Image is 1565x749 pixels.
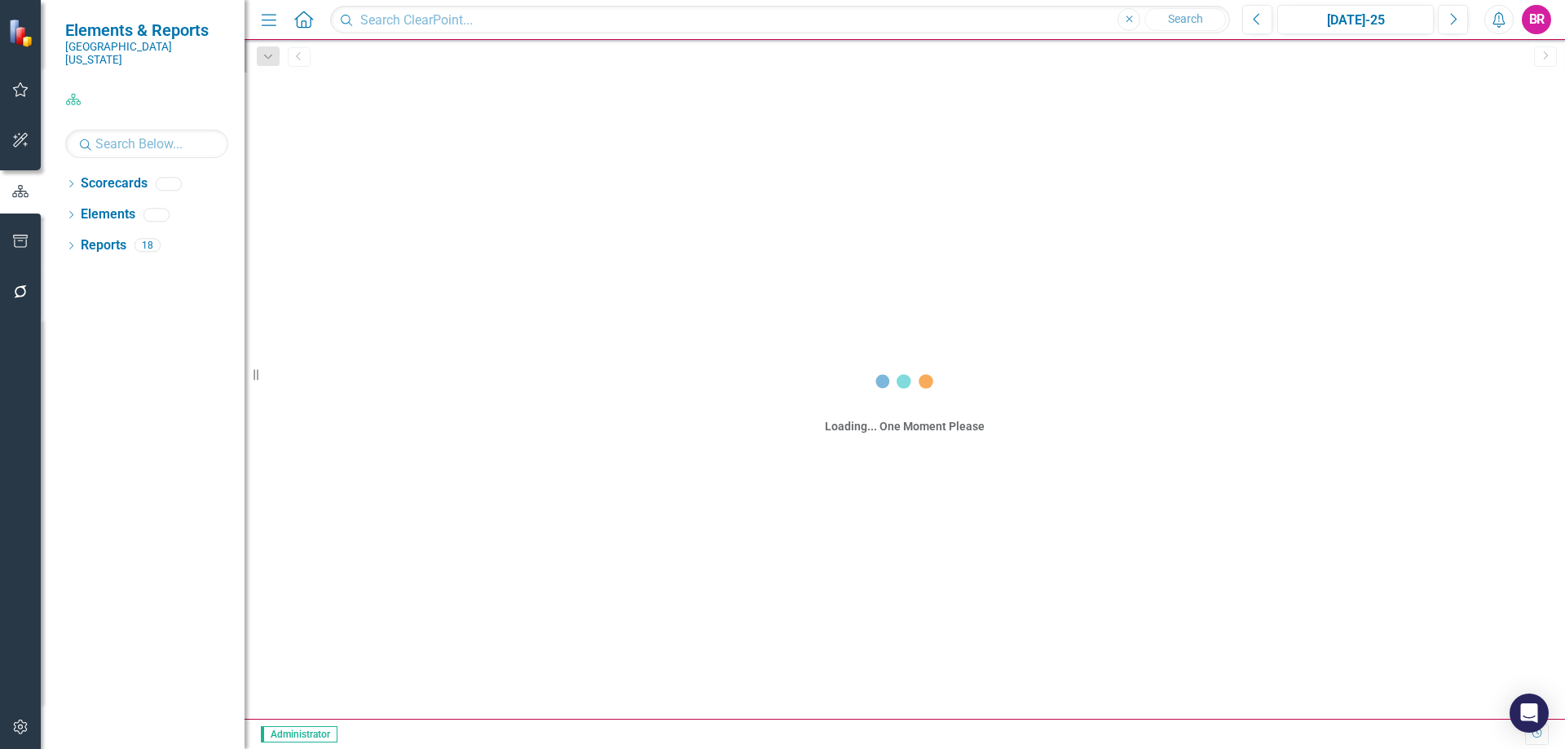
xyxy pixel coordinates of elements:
span: Search [1168,12,1203,25]
button: Search [1144,8,1226,31]
a: Scorecards [81,174,148,193]
div: 18 [134,239,161,253]
button: BR [1522,5,1551,34]
div: Open Intercom Messenger [1510,694,1549,733]
input: Search ClearPoint... [330,6,1230,34]
button: [DATE]-25 [1277,5,1434,34]
span: Elements & Reports [65,20,228,40]
span: Administrator [261,726,337,742]
small: [GEOGRAPHIC_DATA][US_STATE] [65,40,228,67]
div: [DATE]-25 [1283,11,1428,30]
input: Search Below... [65,130,228,158]
a: Reports [81,236,126,255]
img: ClearPoint Strategy [8,18,37,46]
a: Elements [81,205,135,224]
div: Loading... One Moment Please [825,418,985,434]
